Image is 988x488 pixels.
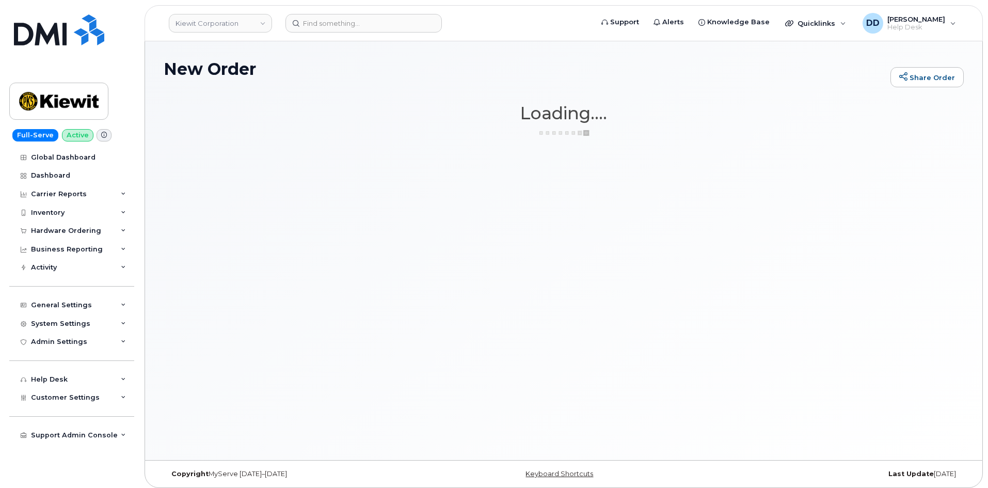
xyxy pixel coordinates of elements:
img: ajax-loader-3a6953c30dc77f0bf724df975f13086db4f4c1262e45940f03d1251963f1bf2e.gif [538,129,589,137]
h1: New Order [164,60,885,78]
h1: Loading.... [164,104,964,122]
div: [DATE] [697,470,964,478]
a: Share Order [890,67,964,88]
div: MyServe [DATE]–[DATE] [164,470,431,478]
a: Keyboard Shortcuts [525,470,593,478]
strong: Last Update [888,470,934,478]
strong: Copyright [171,470,209,478]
